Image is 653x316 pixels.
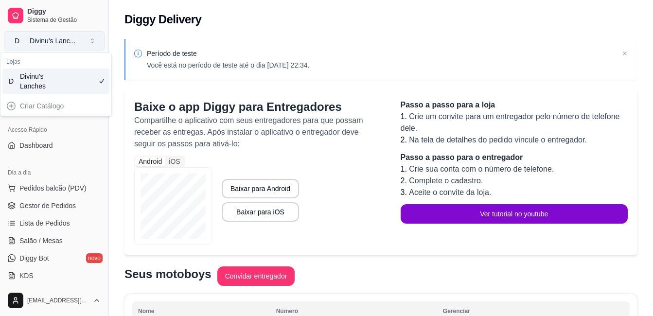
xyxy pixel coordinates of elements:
[4,4,105,27] a: DiggySistema de Gestão
[2,55,109,69] div: Lojas
[4,289,105,312] button: [EMAIL_ADDRESS][DOMAIN_NAME]
[20,71,64,91] div: Divinu's Lanches
[19,218,70,228] span: Lista de Pedidos
[19,253,49,263] span: Diggy Bot
[147,49,309,58] p: Período de teste
[4,138,105,153] a: Dashboard
[222,202,299,222] button: Baixar para iOS
[0,96,111,116] div: Suggestions
[124,266,212,282] p: Seus motoboys
[409,188,491,196] span: Aceite o convite da loja.
[124,12,201,27] h2: Diggy Delivery
[401,187,628,198] li: 3.
[4,31,105,51] button: Select a team
[409,136,587,144] span: Na tela de detalhes do pedido vincule o entregador.
[27,16,101,24] span: Sistema de Gestão
[6,76,16,86] span: D
[4,268,105,283] a: KDS
[19,183,87,193] span: Pedidos balcão (PDV)
[27,7,101,16] span: Diggy
[4,250,105,266] a: Diggy Botnovo
[4,215,105,231] a: Lista de Pedidos
[4,233,105,248] a: Salão / Mesas
[401,175,628,187] li: 2.
[12,36,22,46] span: D
[4,122,105,138] div: Acesso Rápido
[409,165,554,173] span: Crie sua conta com o número de telefone.
[19,236,63,246] span: Salão / Mesas
[4,198,105,213] a: Gestor de Pedidos
[401,111,628,134] li: 1.
[19,271,34,281] span: KDS
[401,134,628,146] li: 2.
[401,163,628,175] li: 1.
[134,99,381,115] p: Baixe o app Diggy para Entregadores
[19,201,76,211] span: Gestor de Pedidos
[401,152,628,163] p: Passo a passo para o entregador
[165,157,183,166] div: iOS
[27,297,89,304] span: [EMAIL_ADDRESS][DOMAIN_NAME]
[19,140,53,150] span: Dashboard
[222,179,299,198] button: Baixar para Android
[4,165,105,180] div: Dia a dia
[401,112,620,132] span: Crie um convite para um entregador pelo número de telefone dele.
[4,180,105,196] button: Pedidos balcão (PDV)
[401,99,628,111] p: Passo a passo para a loja
[401,204,628,224] button: Ver tutorial no youtube
[409,176,483,185] span: Complete o cadastro.
[0,53,111,96] div: Suggestions
[30,36,76,46] div: Divinu's Lanc ...
[147,60,309,70] p: Você está no período de teste até o dia [DATE] 22:34.
[135,157,165,166] div: Android
[134,115,381,150] p: Compartilhe o aplicativo com seus entregadores para que possam receber as entregas. Após instalar...
[217,266,295,286] button: Convidar entregador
